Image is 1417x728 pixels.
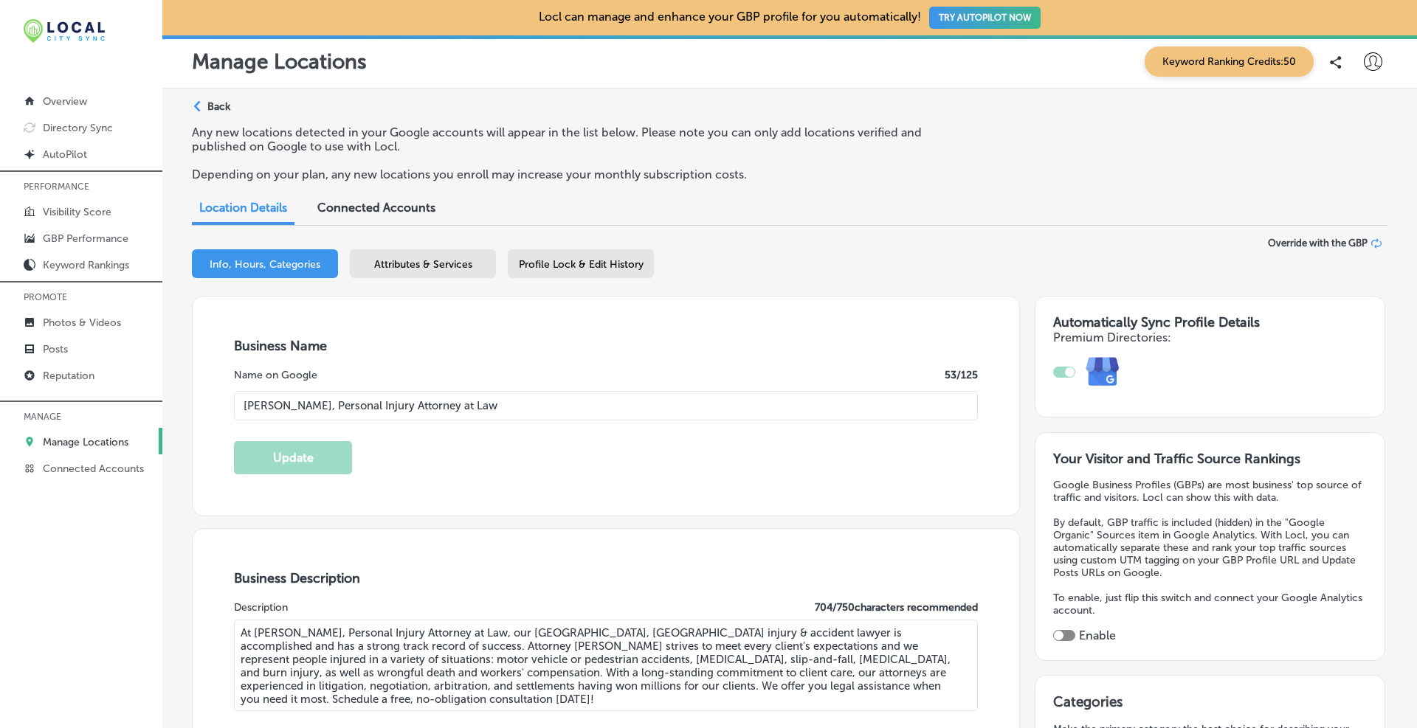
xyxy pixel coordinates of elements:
[1268,238,1368,249] span: Override with the GBP
[43,122,113,134] p: Directory Sync
[43,462,144,475] p: Connected Accounts
[234,601,288,614] label: Description
[43,370,94,382] p: Reputation
[192,49,367,74] p: Manage Locations
[24,19,105,43] img: 12321ecb-abad-46dd-be7f-2600e8d3409flocal-city-sync-logo-rectangle.png
[199,201,287,215] span: Location Details
[1145,46,1314,77] span: Keyword Ranking Credits: 50
[43,343,68,356] p: Posts
[1053,592,1368,617] p: To enable, just flip this switch and connect your Google Analytics account.
[317,201,435,215] span: Connected Accounts
[234,369,317,381] label: Name on Google
[1053,693,1368,715] h3: Categories
[43,232,128,245] p: GBP Performance
[43,316,121,329] p: Photos & Videos
[234,620,978,711] textarea: At [PERSON_NAME], Personal Injury Attorney at Law, our [GEOGRAPHIC_DATA], [GEOGRAPHIC_DATA] injur...
[1075,344,1131,400] img: e7ababfa220611ac49bdb491a11684a6.png
[1053,330,1368,344] h4: Premium Directories:
[815,601,978,614] label: 704 / 750 characters recommended
[43,436,128,448] p: Manage Locations
[1053,516,1368,579] p: By default, GBP traffic is included (hidden) in the "Google Organic" Sources item in Google Analy...
[192,125,969,153] p: Any new locations detected in your Google accounts will appear in the list below. Please note you...
[1053,451,1368,467] h3: Your Visitor and Traffic Source Rankings
[207,100,230,113] p: Back
[945,369,978,381] label: 53 /125
[1053,314,1368,330] h3: Automatically Sync Profile Details
[374,258,472,271] span: Attributes & Services
[519,258,644,271] span: Profile Lock & Edit History
[43,206,111,218] p: Visibility Score
[234,391,978,420] input: Enter Location Name
[43,148,87,161] p: AutoPilot
[1053,479,1368,504] p: Google Business Profiles (GBPs) are most business' top source of traffic and visitors. Locl can s...
[210,258,320,271] span: Info, Hours, Categories
[43,259,129,271] p: Keyword Rankings
[234,338,978,354] h3: Business Name
[192,167,969,181] p: Depending on your plan, any new locations you enroll may increase your monthly subscription costs.
[234,441,352,474] button: Update
[1079,628,1116,642] label: Enable
[929,7,1041,29] button: TRY AUTOPILOT NOW
[43,95,87,108] p: Overview
[234,570,978,586] h3: Business Description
